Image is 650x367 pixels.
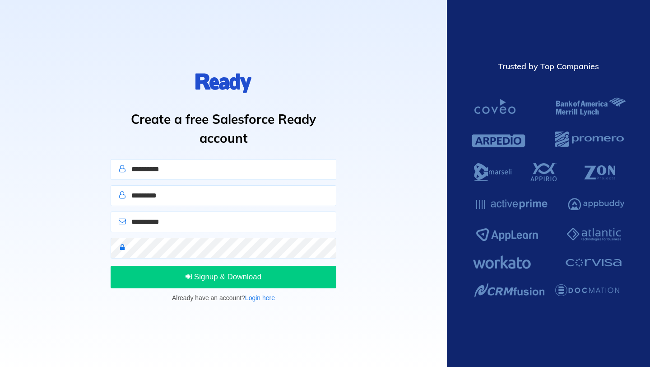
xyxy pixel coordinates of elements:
[111,293,336,303] p: Already have an account?
[470,88,627,306] img: Salesforce Ready Customers
[111,266,336,288] button: Signup & Download
[245,294,275,301] a: Login here
[470,61,627,72] div: Trusted by Top Companies
[107,110,339,148] h1: Create a free Salesforce Ready account
[195,71,251,95] img: logo
[186,273,261,281] span: Signup & Download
